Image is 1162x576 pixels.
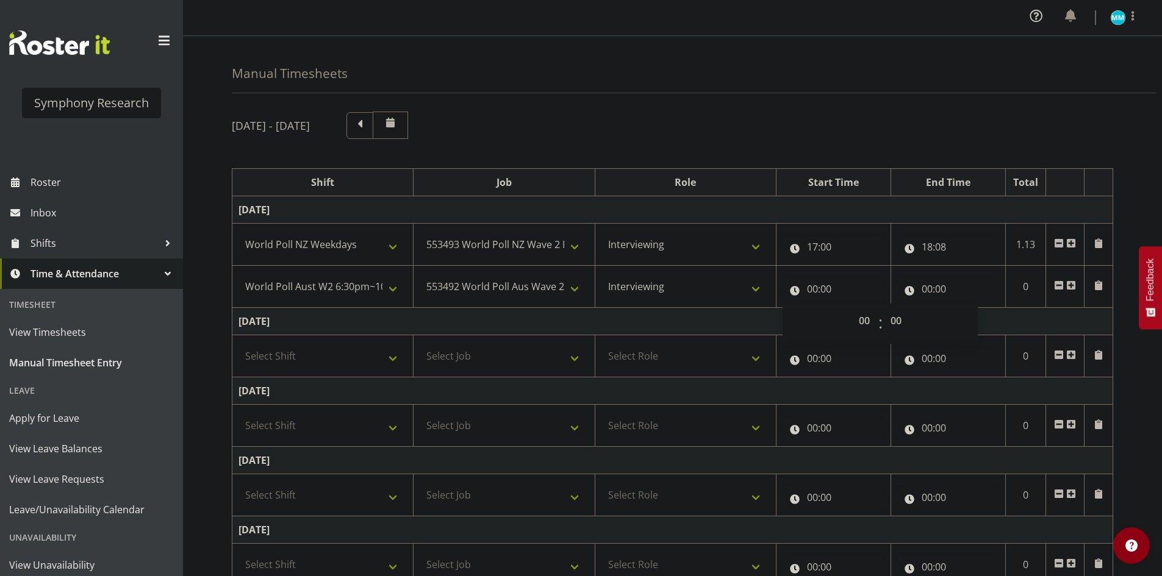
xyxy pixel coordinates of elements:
[3,403,180,433] a: Apply for Leave
[897,416,999,440] input: Click to select...
[1005,405,1046,447] td: 0
[783,277,884,301] input: Click to select...
[30,204,177,222] span: Inbox
[783,175,884,190] div: Start Time
[232,308,1113,335] td: [DATE]
[9,323,174,341] span: View Timesheets
[1139,246,1162,329] button: Feedback - Show survey
[30,234,159,252] span: Shifts
[1125,539,1138,552] img: help-xxl-2.png
[3,525,180,550] div: Unavailability
[9,409,174,427] span: Apply for Leave
[3,494,180,525] a: Leave/Unavailability Calendar
[9,500,174,519] span: Leave/Unavailability Calendar
[9,470,174,488] span: View Leave Requests
[30,265,159,283] span: Time & Attendance
[601,175,770,190] div: Role
[420,175,588,190] div: Job
[34,94,149,112] div: Symphony Research
[3,317,180,347] a: View Timesheets
[1012,175,1040,190] div: Total
[3,347,180,378] a: Manual Timesheet Entry
[783,485,884,510] input: Click to select...
[9,30,110,55] img: Rosterit website logo
[783,416,884,440] input: Click to select...
[9,354,174,372] span: Manual Timesheet Entry
[897,485,999,510] input: Click to select...
[232,196,1113,224] td: [DATE]
[897,277,999,301] input: Click to select...
[3,464,180,494] a: View Leave Requests
[878,308,883,339] span: :
[1005,335,1046,377] td: 0
[897,235,999,259] input: Click to select...
[783,235,884,259] input: Click to select...
[232,516,1113,544] td: [DATE]
[1005,224,1046,266] td: 1.13
[232,447,1113,474] td: [DATE]
[30,173,177,191] span: Roster
[232,119,310,132] h5: [DATE] - [DATE]
[1005,474,1046,516] td: 0
[9,439,174,458] span: View Leave Balances
[897,175,999,190] div: End Time
[783,346,884,371] input: Click to select...
[232,377,1113,405] td: [DATE]
[3,378,180,403] div: Leave
[1005,266,1046,308] td: 0
[1145,258,1156,301] span: Feedback
[1111,10,1125,25] img: murphy-mulholland11450.jpg
[9,556,174,574] span: View Unavailability
[238,175,407,190] div: Shift
[897,346,999,371] input: Click to select...
[3,292,180,317] div: Timesheet
[3,433,180,464] a: View Leave Balances
[232,66,348,80] h4: Manual Timesheets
